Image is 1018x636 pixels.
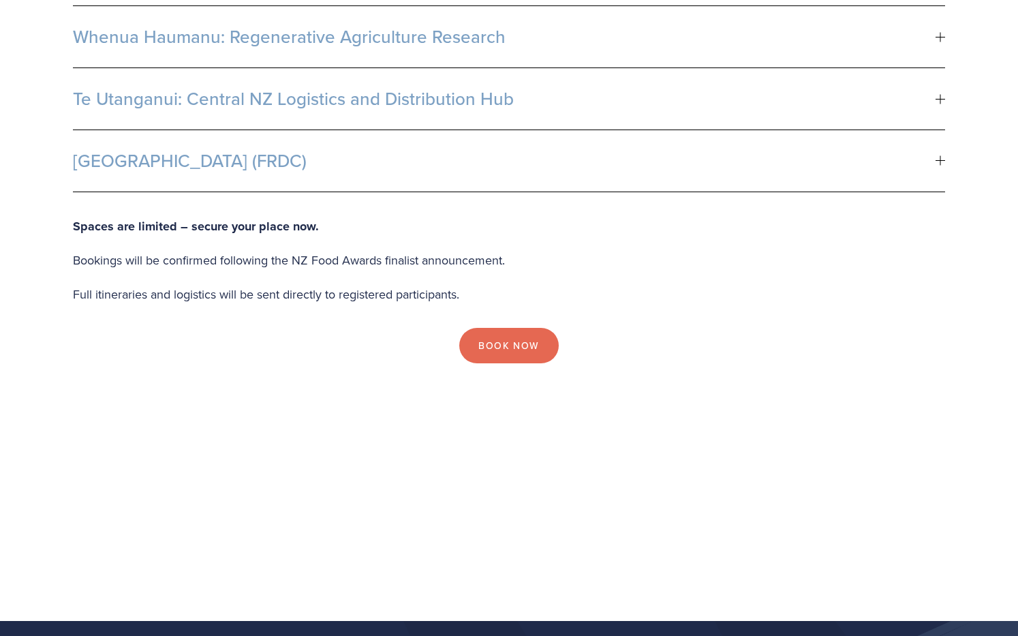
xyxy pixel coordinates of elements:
span: Whenua Haumanu: Regenerative Agriculture Research [73,27,936,47]
span: [GEOGRAPHIC_DATA] (FRDC) [73,151,936,171]
span: Te Utanganui: Central NZ Logistics and Distribution Hub [73,89,936,109]
button: [GEOGRAPHIC_DATA] (FRDC) [73,130,945,192]
button: Te Utanganui: Central NZ Logistics and Distribution Hub [73,68,945,130]
p: Bookings will be confirmed following the NZ Food Awards finalist announcement. [73,249,945,271]
p: Full itineraries and logistics will be sent directly to registered participants. [73,284,945,305]
button: Whenua Haumanu: Regenerative Agriculture Research [73,6,945,67]
a: Book Now [459,328,558,363]
strong: Spaces are limited – secure your place now. [73,217,319,235]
